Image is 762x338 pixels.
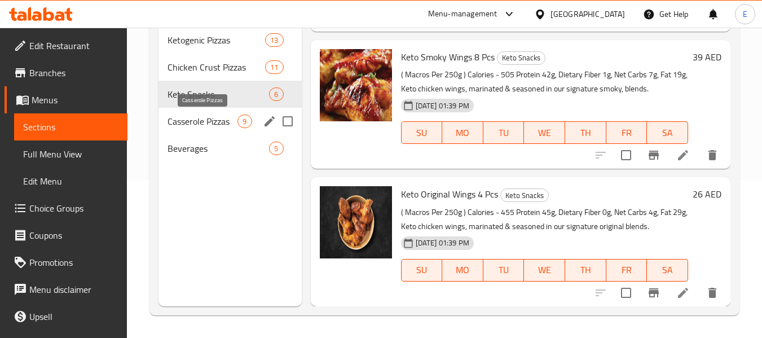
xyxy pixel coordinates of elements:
span: Select to update [614,281,638,305]
div: [GEOGRAPHIC_DATA] [550,8,625,20]
button: FR [606,259,648,282]
button: delete [699,142,726,169]
button: TU [483,259,525,282]
a: Edit menu item [676,286,690,300]
span: Keto Snacks [168,87,269,101]
span: E [743,8,747,20]
span: Edit Menu [23,174,118,188]
button: TH [565,121,606,144]
span: WE [528,125,561,141]
span: Chicken Crust Pizzas [168,60,265,74]
span: MO [447,262,479,278]
a: Edit menu item [676,148,690,162]
span: Edit Restaurant [29,39,118,52]
button: MO [442,121,483,144]
div: Beverages5 [158,135,301,162]
img: Keto Smoky Wings 8 Pcs [320,49,392,121]
span: Ketogenic Pizzas [168,33,265,47]
div: items [265,33,283,47]
button: delete [699,279,726,306]
span: Full Menu View [23,147,118,161]
a: Promotions [5,249,127,276]
span: Casserole Pizzas [168,115,237,128]
span: Sections [23,120,118,134]
span: 6 [270,89,283,100]
button: Branch-specific-item [640,142,667,169]
div: items [269,87,283,101]
button: SU [401,259,443,282]
div: Keto Snacks [500,188,549,202]
a: Coupons [5,222,127,249]
a: Menu disclaimer [5,276,127,303]
span: Coupons [29,229,118,242]
span: Menu disclaimer [29,283,118,296]
img: Keto Original Wings 4 Pcs [320,186,392,258]
span: Select to update [614,143,638,167]
span: [DATE] 01:39 PM [411,100,474,111]
a: Menus [5,86,127,113]
button: WE [524,259,565,282]
span: Promotions [29,256,118,269]
a: Full Menu View [14,141,127,168]
span: Menus [32,93,118,107]
button: WE [524,121,565,144]
span: Keto Original Wings 4 Pcs [401,186,498,203]
a: Upsell [5,303,127,330]
div: Menu-management [428,7,497,21]
h6: 26 AED [693,186,721,202]
span: SU [406,262,438,278]
p: ( Macros Per 250g ) Calories - 455 Protein 45g, Dietary Fiber 0g, Net Carbs 4g, Fat 29g, Keto chi... [401,205,688,234]
span: 11 [266,62,283,73]
a: Sections [14,113,127,141]
span: Branches [29,66,118,80]
span: Upsell [29,310,118,323]
button: SA [647,259,688,282]
a: Branches [5,59,127,86]
span: 5 [270,143,283,154]
button: MO [442,259,483,282]
span: FR [611,262,643,278]
span: MO [447,125,479,141]
span: TH [570,262,602,278]
span: TH [570,125,602,141]
span: Keto Snacks [497,51,545,64]
span: Beverages [168,142,269,155]
div: Chicken Crust Pizzas11 [158,54,301,81]
h6: 39 AED [693,49,721,65]
a: Edit Menu [14,168,127,195]
span: TU [488,125,520,141]
button: SU [401,121,443,144]
div: items [237,115,252,128]
button: edit [261,113,278,130]
div: items [265,60,283,74]
a: Edit Restaurant [5,32,127,59]
span: SA [651,125,684,141]
span: Keto Snacks [501,189,548,202]
div: Keto Snacks [497,51,545,65]
span: FR [611,125,643,141]
nav: Menu sections [158,22,301,166]
div: items [269,142,283,155]
span: SU [406,125,438,141]
span: [DATE] 01:39 PM [411,238,474,248]
button: TU [483,121,525,144]
span: 13 [266,35,283,46]
button: Branch-specific-item [640,279,667,306]
button: SA [647,121,688,144]
div: Casserole Pizzas9edit [158,108,301,135]
span: Keto Smoky Wings 8 Pcs [401,49,495,65]
button: FR [606,121,648,144]
span: TU [488,262,520,278]
div: Ketogenic Pizzas13 [158,27,301,54]
button: TH [565,259,606,282]
p: ( Macros Per 250g ) Calories - 505 Protein 42g, Dietary Fiber 1g, Net Carbs 7g, Fat 19g, Keto chi... [401,68,688,96]
span: WE [528,262,561,278]
span: SA [651,262,684,278]
div: Keto Snacks6 [158,81,301,108]
span: 9 [238,116,251,127]
span: Choice Groups [29,201,118,215]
